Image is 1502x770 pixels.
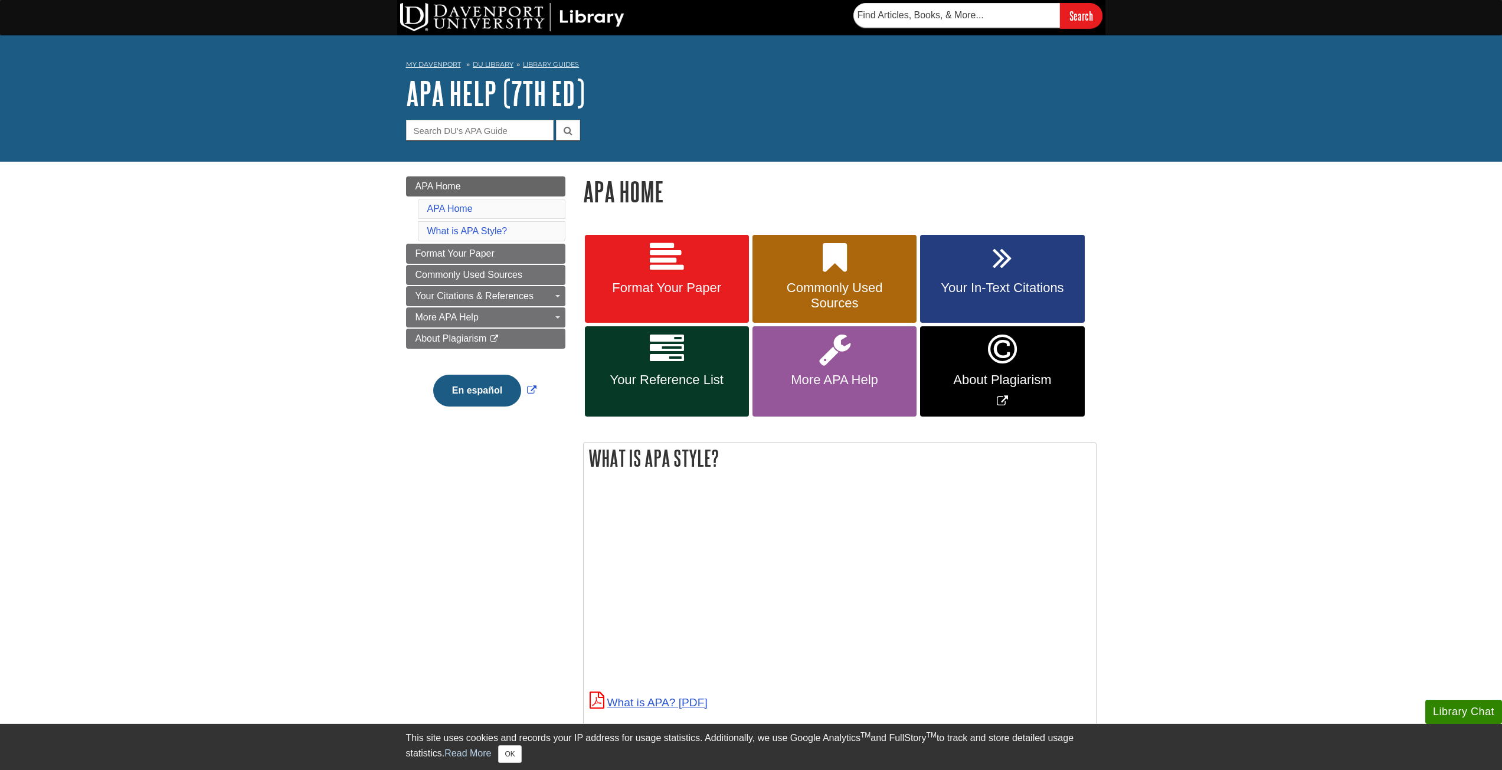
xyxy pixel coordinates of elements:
[920,235,1084,323] a: Your In-Text Citations
[594,372,740,388] span: Your Reference List
[406,244,565,264] a: Format Your Paper
[400,3,624,31] img: DU Library
[585,326,749,417] a: Your Reference List
[1425,700,1502,724] button: Library Chat
[433,375,521,407] button: En español
[406,731,1097,763] div: This site uses cookies and records your IP address for usage statistics. Additionally, we use Goo...
[761,372,908,388] span: More APA Help
[427,226,508,236] a: What is APA Style?
[444,748,491,758] a: Read More
[415,333,487,343] span: About Plagiarism
[584,443,1096,474] h2: What is APA Style?
[415,270,522,280] span: Commonly Used Sources
[1060,3,1102,28] input: Search
[406,176,565,427] div: Guide Page Menu
[927,731,937,739] sup: TM
[590,696,708,709] a: What is APA?
[406,329,565,349] a: About Plagiarism
[752,235,917,323] a: Commonly Used Sources
[853,3,1060,28] input: Find Articles, Books, & More...
[583,176,1097,207] h1: APA Home
[853,3,1102,28] form: Searches DU Library's articles, books, and more
[523,60,579,68] a: Library Guides
[415,248,495,258] span: Format Your Paper
[406,176,565,196] a: APA Home
[473,60,513,68] a: DU Library
[406,265,565,285] a: Commonly Used Sources
[406,120,554,140] input: Search DU's APA Guide
[752,326,917,417] a: More APA Help
[406,75,585,112] a: APA Help (7th Ed)
[929,372,1075,388] span: About Plagiarism
[427,204,473,214] a: APA Home
[406,307,565,327] a: More APA Help
[489,335,499,343] i: This link opens in a new window
[415,291,534,301] span: Your Citations & References
[406,286,565,306] a: Your Citations & References
[590,495,920,681] iframe: What is APA?
[415,181,461,191] span: APA Home
[761,280,908,311] span: Commonly Used Sources
[594,280,740,296] span: Format Your Paper
[585,235,749,323] a: Format Your Paper
[498,745,521,763] button: Close
[430,385,539,395] a: Link opens in new window
[860,731,871,739] sup: TM
[406,57,1097,76] nav: breadcrumb
[920,326,1084,417] a: Link opens in new window
[929,280,1075,296] span: Your In-Text Citations
[415,312,479,322] span: More APA Help
[406,60,461,70] a: My Davenport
